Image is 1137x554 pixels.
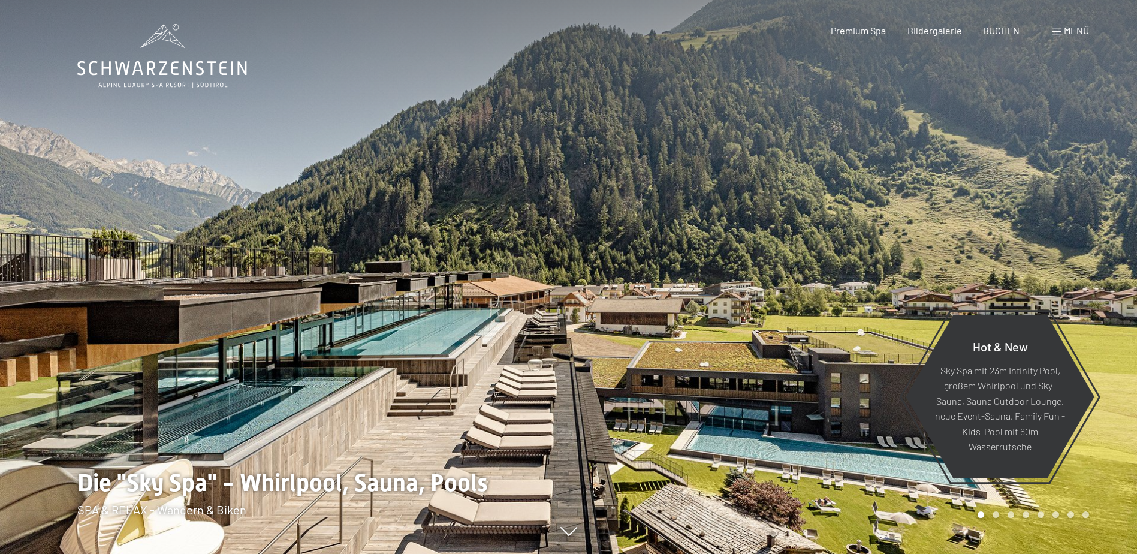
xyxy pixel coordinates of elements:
span: Hot & New [973,339,1028,353]
div: Carousel Pagination [973,511,1089,518]
div: Carousel Page 8 [1082,511,1089,518]
span: Menü [1064,25,1089,36]
div: Carousel Page 3 [1008,511,1014,518]
div: Carousel Page 2 [993,511,999,518]
div: Carousel Page 7 [1067,511,1074,518]
a: BUCHEN [983,25,1020,36]
p: Sky Spa mit 23m Infinity Pool, großem Whirlpool und Sky-Sauna, Sauna Outdoor Lounge, neue Event-S... [935,362,1065,454]
a: Bildergalerie [907,25,962,36]
a: Premium Spa [831,25,886,36]
div: Carousel Page 4 [1023,511,1029,518]
div: Carousel Page 5 [1038,511,1044,518]
div: Carousel Page 6 [1052,511,1059,518]
a: Hot & New Sky Spa mit 23m Infinity Pool, großem Whirlpool und Sky-Sauna, Sauna Outdoor Lounge, ne... [905,314,1095,479]
div: Carousel Page 1 (Current Slide) [978,511,984,518]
